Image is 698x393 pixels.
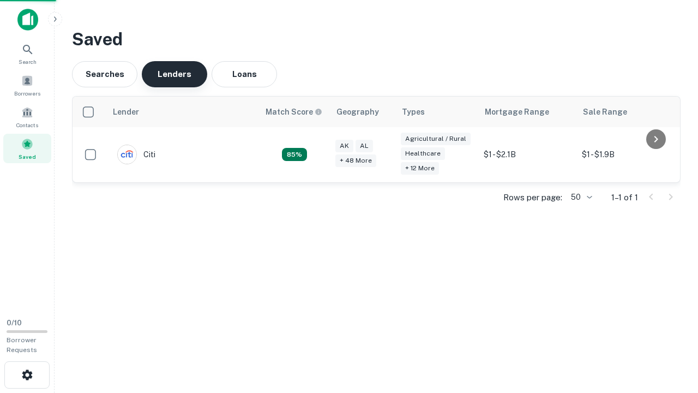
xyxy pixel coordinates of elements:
[395,97,478,127] th: Types
[567,189,594,205] div: 50
[212,61,277,87] button: Loans
[478,127,576,182] td: $1 - $2.1B
[19,152,36,161] span: Saved
[611,191,638,204] p: 1–1 of 1
[266,106,320,118] h6: Match Score
[14,89,40,98] span: Borrowers
[113,105,139,118] div: Lender
[142,61,207,87] button: Lenders
[330,97,395,127] th: Geography
[266,106,322,118] div: Capitalize uses an advanced AI algorithm to match your search with the best lender. The match sco...
[356,140,373,152] div: AL
[503,191,562,204] p: Rows per page:
[118,145,136,164] img: picture
[19,57,37,66] span: Search
[3,39,51,68] a: Search
[478,97,576,127] th: Mortgage Range
[576,97,675,127] th: Sale Range
[72,61,137,87] button: Searches
[3,70,51,100] a: Borrowers
[3,134,51,163] a: Saved
[282,148,307,161] div: Capitalize uses an advanced AI algorithm to match your search with the best lender. The match sco...
[336,105,379,118] div: Geography
[117,145,155,164] div: Citi
[72,26,681,52] h3: Saved
[576,127,675,182] td: $1 - $1.9B
[401,133,471,145] div: Agricultural / Rural
[583,105,627,118] div: Sale Range
[106,97,259,127] th: Lender
[401,147,445,160] div: Healthcare
[643,306,698,358] iframe: Chat Widget
[3,102,51,132] a: Contacts
[7,336,37,354] span: Borrower Requests
[401,162,439,175] div: + 12 more
[259,97,330,127] th: Capitalize uses an advanced AI algorithm to match your search with the best lender. The match sco...
[335,140,353,152] div: AK
[17,9,38,31] img: capitalize-icon.png
[335,154,376,167] div: + 48 more
[402,105,425,118] div: Types
[7,319,22,327] span: 0 / 10
[16,121,38,129] span: Contacts
[485,105,549,118] div: Mortgage Range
